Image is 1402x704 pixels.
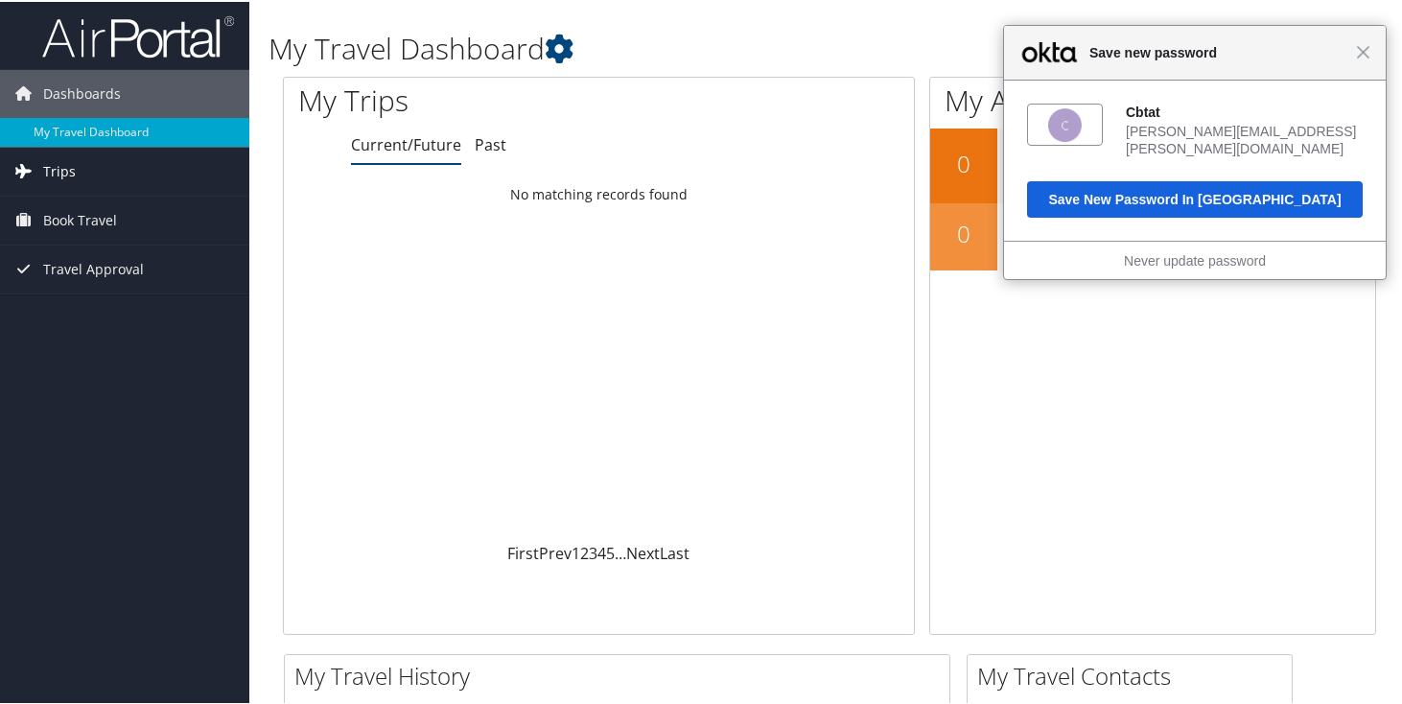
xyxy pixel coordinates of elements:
[626,541,660,562] a: Next
[930,146,997,178] h2: 0
[930,127,1375,200] a: 0Travel Approvals Pending (Advisor Booked)
[930,201,1375,269] a: 0Trips Missing Hotels
[660,541,689,562] a: Last
[930,216,997,248] h2: 0
[606,541,615,562] a: 5
[1126,121,1363,155] div: [PERSON_NAME][EMAIL_ADDRESS][PERSON_NAME][DOMAIN_NAME]
[43,146,76,194] span: Trips
[507,541,539,562] a: First
[1080,39,1356,62] span: Save new password
[580,541,589,562] a: 2
[1027,179,1363,216] button: Save New Password in [GEOGRAPHIC_DATA]
[1124,251,1266,267] a: Never update password
[42,12,234,58] img: airportal-logo.png
[298,79,637,119] h1: My Trips
[43,244,144,292] span: Travel Approval
[1239,10,1390,67] a: [PERSON_NAME]
[43,195,117,243] span: Book Travel
[475,132,506,153] a: Past
[1356,43,1370,58] span: Close
[597,541,606,562] a: 4
[572,541,580,562] a: 1
[269,27,1016,67] h1: My Travel Dashboard
[615,541,626,562] span: …
[1126,102,1363,119] div: Cbtat
[977,658,1292,691] h2: My Travel Contacts
[539,541,572,562] a: Prev
[294,658,949,691] h2: My Travel History
[589,541,597,562] a: 3
[284,176,914,210] td: No matching records found
[930,79,1375,119] h1: My Action Items
[43,68,121,116] span: Dashboards
[1048,106,1082,140] img: fs05c799kvovK71zG5d7
[351,132,461,153] a: Current/Future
